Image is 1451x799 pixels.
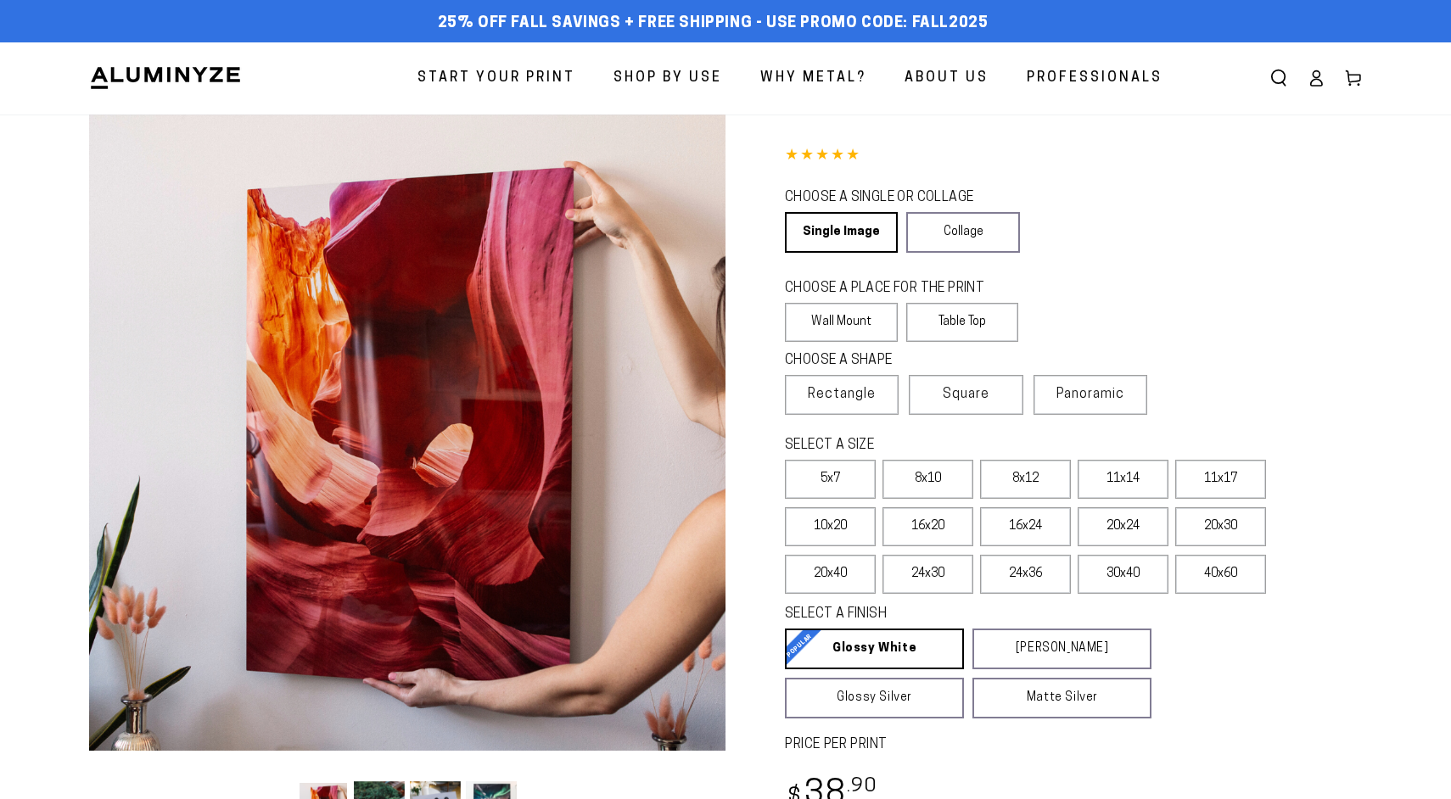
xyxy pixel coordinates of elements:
a: Why Metal? [748,56,879,101]
span: Professionals [1027,66,1162,91]
summary: Search our site [1260,59,1297,97]
label: 30x40 [1078,555,1168,594]
img: Aluminyze [89,65,242,91]
a: [PERSON_NAME] [972,629,1151,669]
label: 24x30 [882,555,973,594]
span: Panoramic [1056,388,1124,401]
label: 20x24 [1078,507,1168,546]
label: 5x7 [785,460,876,499]
label: 40x60 [1175,555,1266,594]
label: 16x20 [882,507,973,546]
span: Shop By Use [613,66,722,91]
sup: .90 [847,777,877,796]
legend: CHOOSE A PLACE FOR THE PRINT [785,279,1003,299]
label: 11x17 [1175,460,1266,499]
a: Matte Silver [972,678,1151,718]
label: 16x24 [980,507,1071,546]
label: 20x30 [1175,507,1266,546]
label: Wall Mount [785,303,898,342]
legend: CHOOSE A SINGLE OR COLLAGE [785,188,1004,208]
legend: SELECT A FINISH [785,605,1111,624]
label: PRICE PER PRINT [785,735,1362,755]
span: 25% off FALL Savings + Free Shipping - Use Promo Code: FALL2025 [438,14,989,33]
legend: CHOOSE A SHAPE [785,351,1006,371]
a: Glossy White [785,629,964,669]
label: 11x14 [1078,460,1168,499]
span: Start Your Print [417,66,575,91]
a: Professionals [1014,56,1175,101]
a: Shop By Use [601,56,735,101]
a: Glossy Silver [785,678,964,718]
label: 8x12 [980,460,1071,499]
a: Single Image [785,212,898,253]
span: Rectangle [808,384,876,405]
a: Start Your Print [405,56,588,101]
span: About Us [905,66,989,91]
div: 4.85 out of 5.0 stars [785,144,1362,169]
legend: SELECT A SIZE [785,436,1124,455]
span: Why Metal? [760,66,866,91]
label: 8x10 [882,460,973,499]
a: Collage [906,212,1019,253]
label: 10x20 [785,507,876,546]
label: 24x36 [980,555,1071,594]
label: 20x40 [785,555,876,594]
a: About Us [892,56,1001,101]
span: Square [943,384,989,405]
label: Table Top [906,303,1019,342]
